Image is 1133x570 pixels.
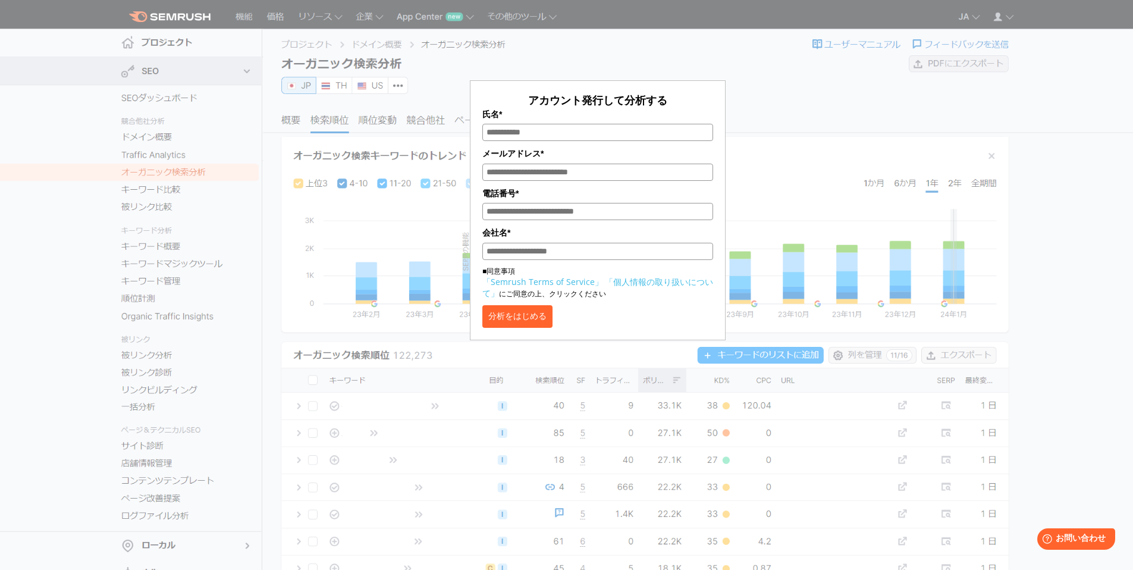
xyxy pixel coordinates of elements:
iframe: Help widget launcher [1027,524,1120,557]
span: アカウント発行して分析する [528,93,667,107]
label: メールアドレス* [482,147,713,160]
a: 「Semrush Terms of Service」 [482,276,603,287]
label: 電話番号* [482,187,713,200]
p: ■同意事項 にご同意の上、クリックください [482,266,713,299]
button: 分析をはじめる [482,305,553,328]
a: 「個人情報の取り扱いについて」 [482,276,713,299]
